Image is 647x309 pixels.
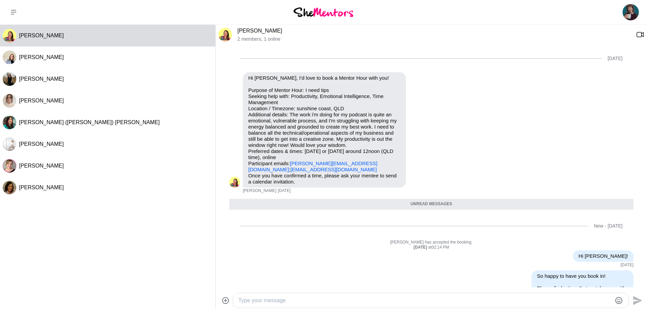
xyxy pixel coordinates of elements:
[19,33,64,38] span: [PERSON_NAME]
[3,51,16,64] img: S
[19,163,64,169] span: [PERSON_NAME]
[3,181,16,194] img: K
[623,4,639,20] img: Christie Flora
[218,28,232,41] img: R
[229,177,240,188] div: Roslyn Thompson
[3,94,16,108] div: Elle Thorne
[608,56,623,61] div: [DATE]
[3,72,16,86] img: J
[3,159,16,173] div: Ruth Slade
[19,141,64,147] span: [PERSON_NAME]
[243,188,276,194] span: [PERSON_NAME]
[19,185,64,190] span: [PERSON_NAME]
[237,28,282,34] a: [PERSON_NAME]
[615,296,623,305] button: Emoji picker
[3,137,16,151] img: F
[3,29,16,42] div: Roslyn Thompson
[218,28,232,41] div: Roslyn Thompson
[278,188,291,194] time: 2025-10-01T03:19:28.021Z
[414,245,428,250] strong: [DATE]
[3,159,16,173] img: R
[3,116,16,129] div: Amy (Nhan) Leong
[293,7,353,17] img: She Mentors Logo
[229,177,240,188] img: R
[621,263,633,268] time: 2025-10-02T04:14:15.361Z
[3,137,16,151] div: Felicity Pascoe
[19,98,64,103] span: [PERSON_NAME]
[537,273,628,279] p: So happy to have you book in!
[248,75,400,81] p: Hi [PERSON_NAME], I'd love to book a Mentor Hour with you!
[19,76,64,82] span: [PERSON_NAME]
[3,29,16,42] img: R
[19,119,160,125] span: [PERSON_NAME] ([PERSON_NAME]) [PERSON_NAME]
[629,293,644,308] button: Send
[3,51,16,64] div: Sarah Howell
[237,36,631,42] p: 2 members , 1 online
[3,72,16,86] div: Jess Smithies
[229,199,633,210] div: Unread messages
[229,240,633,245] p: [PERSON_NAME] has accepted the booking.
[19,54,64,60] span: [PERSON_NAME]
[248,173,400,185] p: Once you have confirmed a time, please ask your mentee to send a calendar invitation.
[248,160,377,172] a: [PERSON_NAME][EMAIL_ADDRESS][DOMAIN_NAME]
[238,296,612,305] textarea: Type your message
[537,285,628,304] p: Please find a time that matches up with your preferred dates and times using this link:
[248,87,400,173] p: Purpose of Mentor Hour: I need tips Seeking help with: Productivity, Emotional Intelligence, Time...
[3,116,16,129] img: A
[229,245,633,250] div: at 02:14 PM
[3,181,16,194] div: Kate Houston
[594,223,623,229] div: New - [DATE]
[3,94,16,108] img: E
[290,167,377,172] a: [EMAIL_ADDRESS][DOMAIN_NAME]
[578,253,628,259] p: Hi [PERSON_NAME]!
